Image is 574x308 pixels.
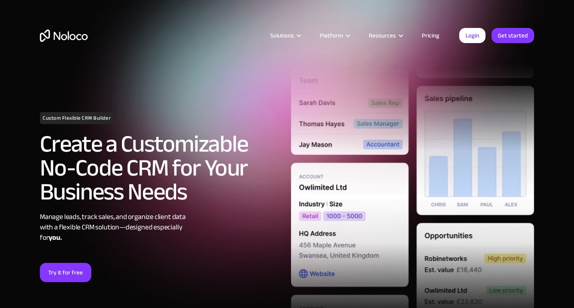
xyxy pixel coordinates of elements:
a: Try it for free [40,263,91,282]
div: Solutions [270,30,294,41]
div: Platform [310,30,359,41]
a: home [40,30,88,42]
a: Pricing [412,30,449,41]
div: Resources [359,30,412,41]
div: Manage leads, track sales, and organize client data with a flexible CRM solution—designed especia... [40,212,283,243]
strong: you. [49,231,61,244]
a: Get started [491,28,534,43]
div: Solutions [260,30,310,41]
a: Login [459,28,486,43]
h2: Create a Customizable No-Code CRM for Your Business Needs [40,132,283,204]
div: Resources [369,30,396,41]
div: Platform [320,30,343,41]
h1: Custom Flexible CRM Builder [40,112,114,124]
